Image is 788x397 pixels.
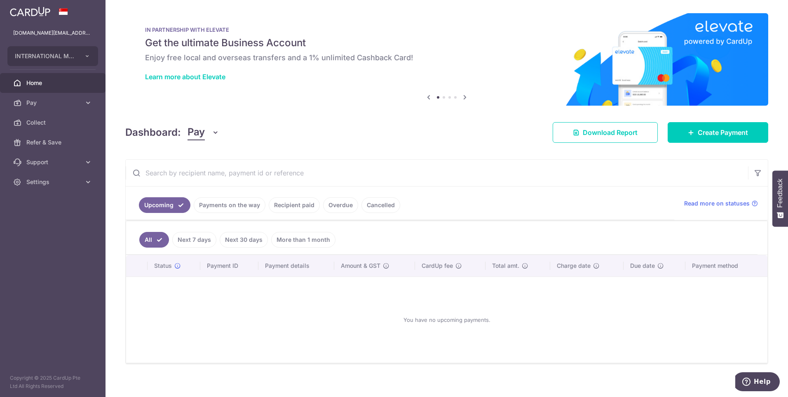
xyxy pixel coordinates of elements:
span: Create Payment [698,128,748,137]
a: Next 30 days [220,232,268,248]
h6: Enjoy free local and overseas transfers and a 1% unlimited Cashback Card! [145,53,748,63]
a: Cancelled [361,197,400,213]
span: Pay [188,125,205,140]
th: Payment ID [200,255,259,276]
span: Pay [26,99,81,107]
span: CardUp fee [422,262,453,270]
a: More than 1 month [271,232,335,248]
img: CardUp [10,7,50,17]
button: INTERNATIONAL MEDICINE SURGERY PTE. LTD. [7,46,98,66]
img: Renovation banner [125,13,768,106]
span: Due date [630,262,655,270]
span: Charge date [557,262,591,270]
a: Payments on the way [194,197,265,213]
a: Learn more about Elevate [145,73,225,81]
a: Create Payment [668,122,768,143]
span: Support [26,158,81,166]
a: Download Report [553,122,658,143]
span: Total amt. [492,262,519,270]
a: All [139,232,169,248]
span: Download Report [583,128,638,137]
h4: Dashboard: [125,125,181,140]
p: IN PARTNERSHIP WITH ELEVATE [145,26,748,33]
span: Refer & Save [26,138,81,147]
span: INTERNATIONAL MEDICINE SURGERY PTE. LTD. [15,52,76,60]
th: Payment method [685,255,767,276]
button: Feedback - Show survey [772,170,788,227]
span: Settings [26,178,81,186]
span: Feedback [776,179,784,208]
th: Payment details [258,255,334,276]
a: Upcoming [139,197,190,213]
button: Pay [188,125,219,140]
a: Overdue [323,197,358,213]
h5: Get the ultimate Business Account [145,36,748,50]
span: Read more on statuses [684,199,750,208]
span: Status [154,262,172,270]
span: Collect [26,118,81,127]
iframe: Opens a widget where you can find more information [735,372,780,393]
p: [DOMAIN_NAME][EMAIL_ADDRESS][DOMAIN_NAME] [13,29,92,37]
a: Next 7 days [172,232,216,248]
input: Search by recipient name, payment id or reference [126,160,748,186]
a: Read more on statuses [684,199,758,208]
div: You have no upcoming payments. [136,284,758,356]
span: Amount & GST [341,262,380,270]
a: Recipient paid [269,197,320,213]
span: Home [26,79,81,87]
